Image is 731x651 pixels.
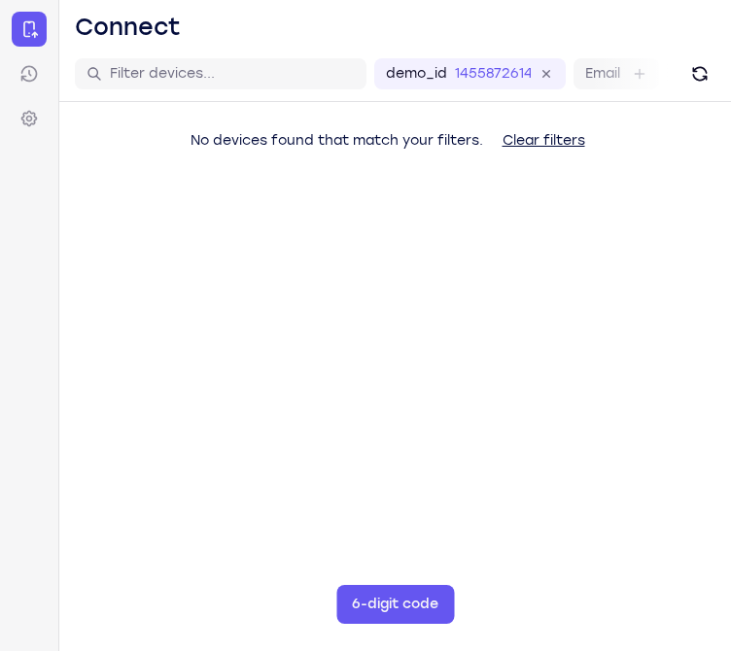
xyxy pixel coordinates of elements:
[585,64,620,84] label: Email
[487,121,601,160] button: Clear filters
[12,12,47,47] a: Connect
[12,101,47,136] a: Settings
[75,12,181,43] h1: Connect
[386,64,447,84] label: demo_id
[110,64,355,84] input: Filter devices...
[336,585,454,624] button: 6-digit code
[12,56,47,91] a: Sessions
[191,132,483,149] span: No devices found that match your filters.
[684,58,715,89] button: Refresh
